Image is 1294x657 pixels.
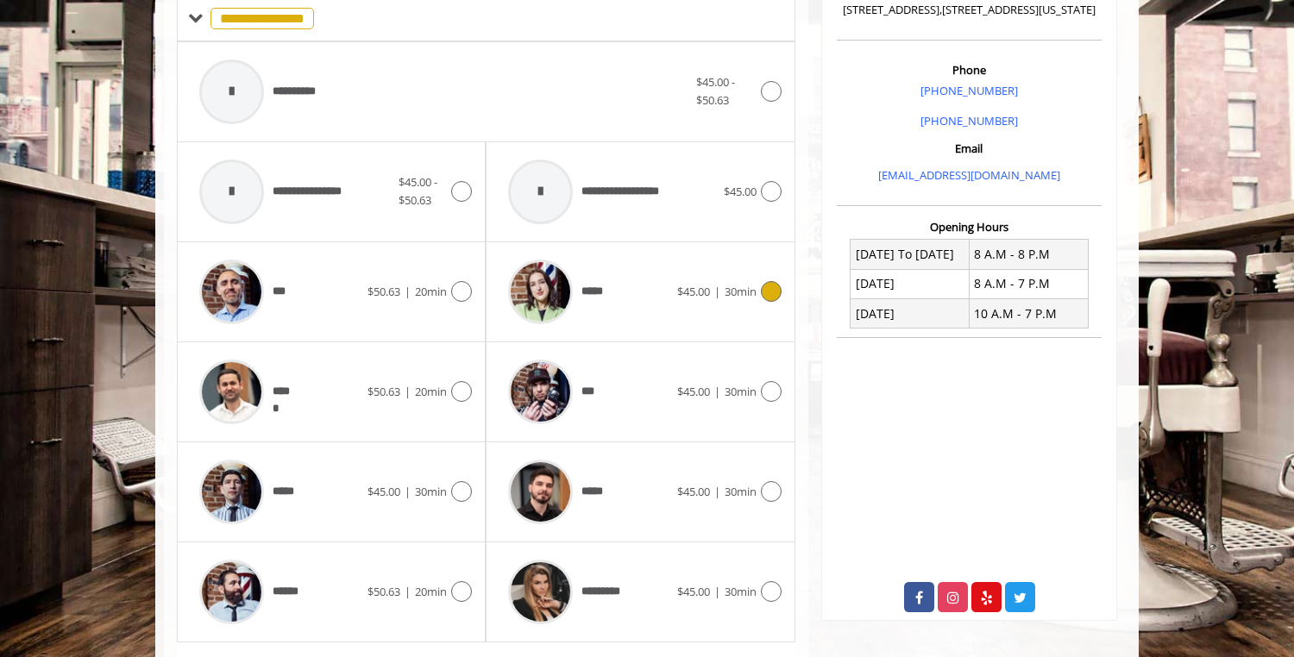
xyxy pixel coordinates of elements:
span: $45.00 [677,384,710,399]
span: | [714,484,720,499]
span: 20min [415,384,447,399]
span: 30min [725,284,757,299]
h3: Phone [841,64,1097,76]
span: $50.63 [367,284,400,299]
h3: Email [841,142,1097,154]
span: $45.00 [367,484,400,499]
span: $45.00 [677,484,710,499]
span: | [405,384,411,399]
p: [STREET_ADDRESS],[STREET_ADDRESS][US_STATE] [841,1,1097,19]
a: [PHONE_NUMBER] [920,83,1018,98]
td: [DATE] [851,269,970,298]
span: 30min [725,584,757,599]
span: $45.00 [677,284,710,299]
span: $45.00 [724,184,757,199]
span: $45.00 - $50.63 [696,74,735,108]
span: | [714,584,720,599]
td: [DATE] [851,299,970,328]
span: 20min [415,284,447,299]
h3: Opening Hours [837,221,1102,233]
span: $45.00 [677,584,710,599]
span: 30min [415,484,447,499]
td: 10 A.M - 7 P.M [969,299,1088,328]
span: | [405,284,411,299]
td: 8 A.M - 7 P.M [969,269,1088,298]
span: 30min [725,384,757,399]
span: $50.63 [367,384,400,399]
a: [PHONE_NUMBER] [920,113,1018,128]
span: | [714,284,720,299]
span: | [405,584,411,599]
span: 20min [415,584,447,599]
span: $50.63 [367,584,400,599]
a: [EMAIL_ADDRESS][DOMAIN_NAME] [878,167,1060,183]
td: [DATE] To [DATE] [851,240,970,269]
span: | [714,384,720,399]
span: 30min [725,484,757,499]
span: $45.00 - $50.63 [399,174,437,208]
span: | [405,484,411,499]
td: 8 A.M - 8 P.M [969,240,1088,269]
